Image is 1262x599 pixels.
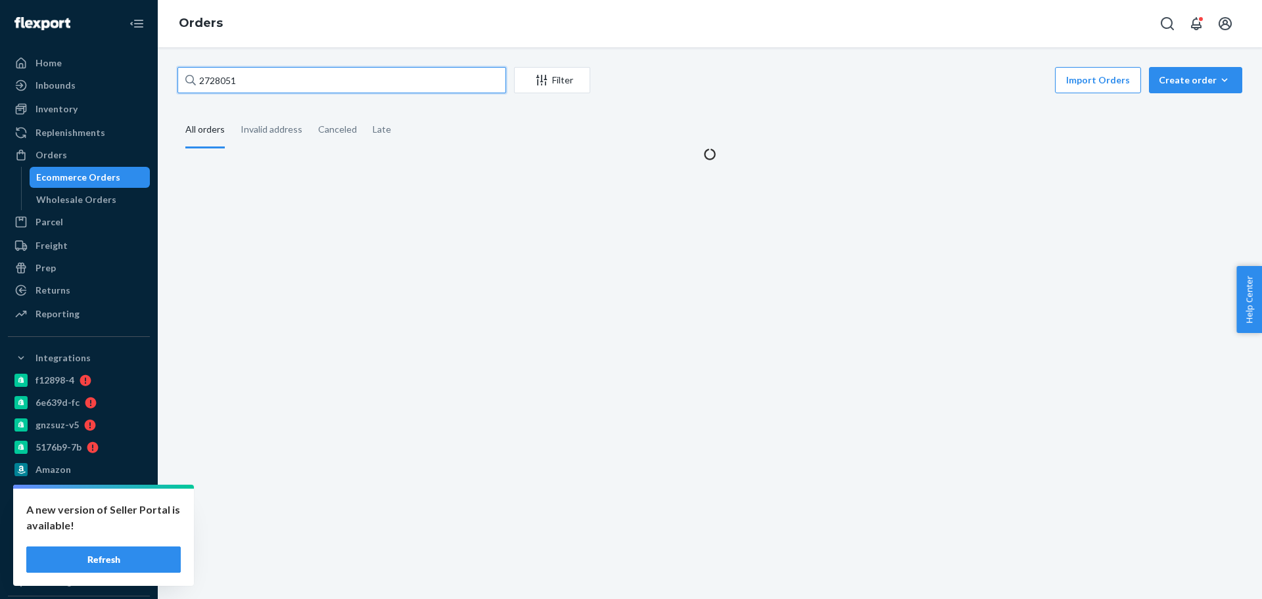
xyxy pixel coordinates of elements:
[514,67,590,93] button: Filter
[1149,67,1242,93] button: Create order
[8,526,150,547] a: a76299-82
[8,548,150,569] a: [PERSON_NAME]
[8,75,150,96] a: Inbounds
[35,102,78,116] div: Inventory
[8,481,150,502] a: Deliverr API
[8,414,150,435] a: gnzsuz-v5
[36,171,120,184] div: Ecommerce Orders
[8,347,150,368] button: Integrations
[35,215,63,229] div: Parcel
[26,546,181,573] button: Refresh
[318,112,357,146] div: Canceled
[373,112,391,146] div: Late
[8,392,150,413] a: 6e639d-fc
[1212,11,1238,37] button: Open account menu
[35,261,56,275] div: Prep
[30,189,151,210] a: Wholesale Orders
[35,351,91,365] div: Integrations
[35,126,105,139] div: Replenishments
[35,441,82,454] div: 5176b9-7b
[35,56,62,70] div: Home
[8,437,150,458] a: 5176b9-7b
[1183,11,1209,37] button: Open notifications
[35,463,71,476] div: Amazon
[1159,74,1232,87] div: Create order
[35,284,70,297] div: Returns
[8,303,150,324] a: Reporting
[35,418,79,432] div: gnzsuz-v5
[1055,67,1141,93] button: Import Orders
[8,122,150,143] a: Replenishments
[124,11,150,37] button: Close Navigation
[35,239,68,252] div: Freight
[26,502,181,533] p: A new version of Seller Portal is available!
[177,67,506,93] input: Search orders
[8,280,150,301] a: Returns
[36,193,116,206] div: Wholesale Orders
[8,257,150,278] a: Prep
[8,575,150,590] a: Add Integration
[8,459,150,480] a: Amazon
[8,53,150,74] a: Home
[35,148,67,162] div: Orders
[8,235,150,256] a: Freight
[185,112,225,148] div: All orders
[35,396,80,409] div: 6e639d-fc
[8,504,150,525] a: pulsetto
[35,307,80,321] div: Reporting
[35,374,74,387] div: f12898-4
[8,99,150,120] a: Inventory
[14,17,70,30] img: Flexport logo
[8,144,150,166] a: Orders
[8,211,150,233] a: Parcel
[515,74,590,87] div: Filter
[168,5,233,43] ol: breadcrumbs
[1154,11,1180,37] button: Open Search Box
[30,167,151,188] a: Ecommerce Orders
[8,370,150,391] a: f12898-4
[179,16,223,30] a: Orders
[35,79,76,92] div: Inbounds
[1236,266,1262,333] button: Help Center
[241,112,302,146] div: Invalid address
